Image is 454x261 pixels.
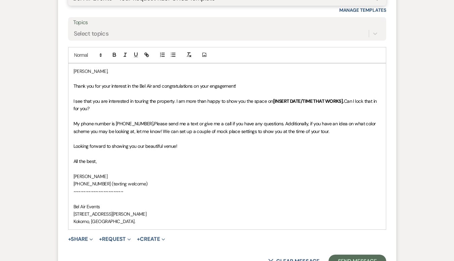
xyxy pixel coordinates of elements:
span: Please send me a text or give me a call if you have any questions. Additionally, if you have an i... [73,121,377,134]
span: Kokomo, [GEOGRAPHIC_DATA]. [73,218,135,224]
span: Looking forward to showing you our beautiful venue! [73,143,177,149]
span: My phone number is [PHONE_NUMBER] [73,121,153,127]
span: I see that you are interested in touring the property. I am more than happy to show you the space on [73,98,273,104]
button: Request [99,236,131,242]
strong: . [153,121,154,127]
span: Thank you for your interest in the Bel Air and congratulations on your engagement! [73,83,236,89]
span: + [99,236,102,242]
span: + [68,236,71,242]
span: [PERSON_NAME] [73,173,108,179]
span: Bel Air Events [73,204,100,210]
button: Create [137,236,165,242]
span: [STREET_ADDRESS][PERSON_NAME] [73,211,147,217]
a: Manage Templates [339,7,386,13]
span: [PHONE_NUMBER] (texting welcome) [73,181,148,187]
span: + [137,236,140,242]
strong: [INSERT DATE/TIME THAT WORKS]. [273,98,344,104]
label: Topics [73,18,381,28]
span: ~~~~~~~~~~~~~~~~~~~~ [73,188,123,194]
span: All the best, [73,158,97,164]
button: Share [68,236,93,242]
div: Select topics [74,29,109,38]
p: [PERSON_NAME], [73,68,381,75]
